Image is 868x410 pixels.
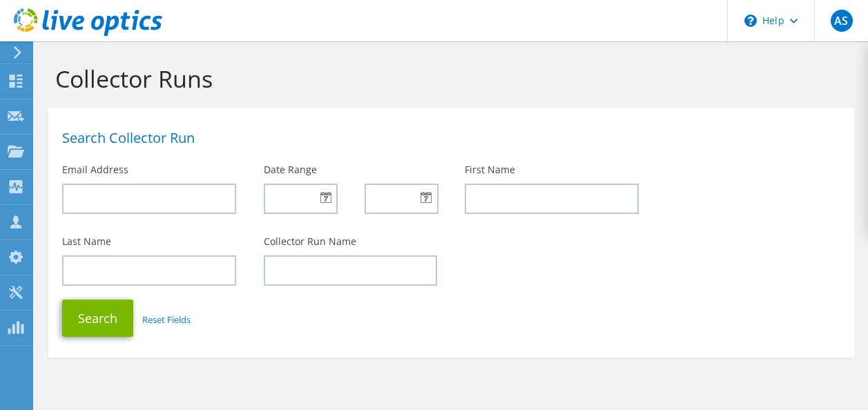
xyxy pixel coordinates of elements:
label: Email Address [62,163,128,177]
label: Last Name [62,235,111,248]
label: First Name [465,163,515,177]
label: Date Range [264,163,317,177]
span: AS [831,10,853,32]
label: Collector Run Name [264,235,356,248]
svg: \n [744,14,757,27]
a: Reset Fields [142,313,191,326]
button: Search [62,300,133,337]
h1: Search Collector Run [62,131,833,145]
h1: Collector Runs [55,64,840,93]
